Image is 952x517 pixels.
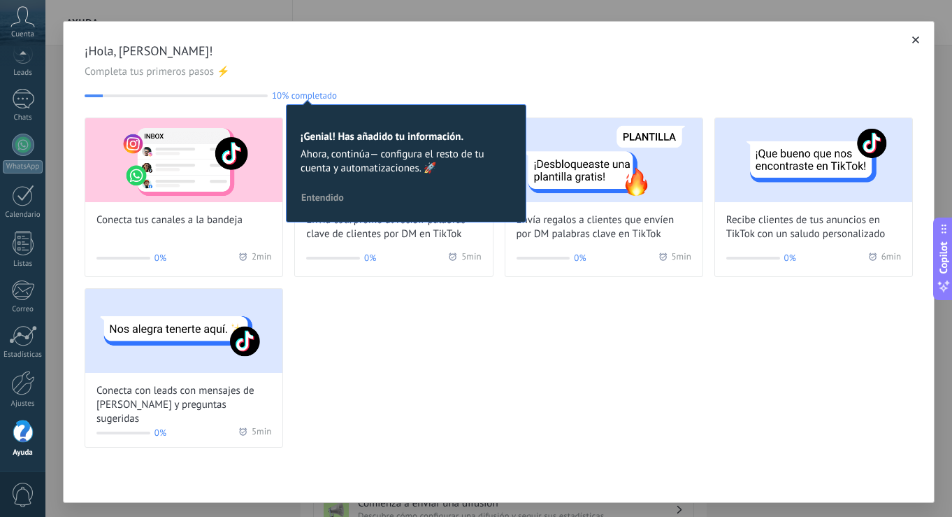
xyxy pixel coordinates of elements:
span: 0% [364,251,376,265]
span: Copilot [937,241,951,274]
img: Send freebies when clients DM keywords on TikTok [505,118,702,202]
img: Connect your channels to the inbox [85,118,282,202]
span: Recibe clientes de tus anuncios en TikTok con un saludo personalizado [726,213,901,241]
span: 0% [154,251,166,265]
span: 5 min [461,251,481,265]
div: Correo [3,305,43,314]
span: 0% [574,251,586,265]
span: Envía cód. promo al recibir palabras clave de clientes por DM en TikTok [306,213,481,241]
div: Chats [3,113,43,122]
span: 2 min [252,251,271,265]
div: WhatsApp [3,160,43,173]
span: Ahora, continúa— configura el resto de tu cuenta y automatizaciones. 🚀 [301,148,512,176]
button: Entendido [295,187,350,208]
span: 5 min [672,251,691,265]
span: Conecta con leads con mensajes de [PERSON_NAME] y preguntas sugeridas [96,384,271,426]
span: 6 min [881,251,901,265]
img: Engage leads with welcome messages and suggested questions [85,289,282,373]
span: Conecta tus canales a la bandeja [96,213,243,227]
div: Ajustes [3,399,43,409]
div: Estadísticas [3,350,43,360]
h2: ¡Genial! Has añadido tu información. [301,130,512,143]
div: Ayuda [3,448,43,458]
div: Calendario [3,211,43,220]
div: Listas [3,260,43,269]
span: Envía regalos a clientes que envíen por DM palabras clave en TikTok [517,213,691,241]
span: 0% [154,426,166,440]
span: 0% [784,251,796,265]
span: ¡Hola, [PERSON_NAME]! [85,43,913,59]
img: Welcome customers from your TikTok ads with a personal greeting [715,118,912,202]
div: Leads [3,69,43,78]
span: Completa tus primeros pasos ⚡ [85,65,913,79]
span: 10% completado [272,90,337,101]
span: Entendido [301,192,344,202]
span: 5 min [252,426,271,440]
span: Cuenta [11,30,34,39]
